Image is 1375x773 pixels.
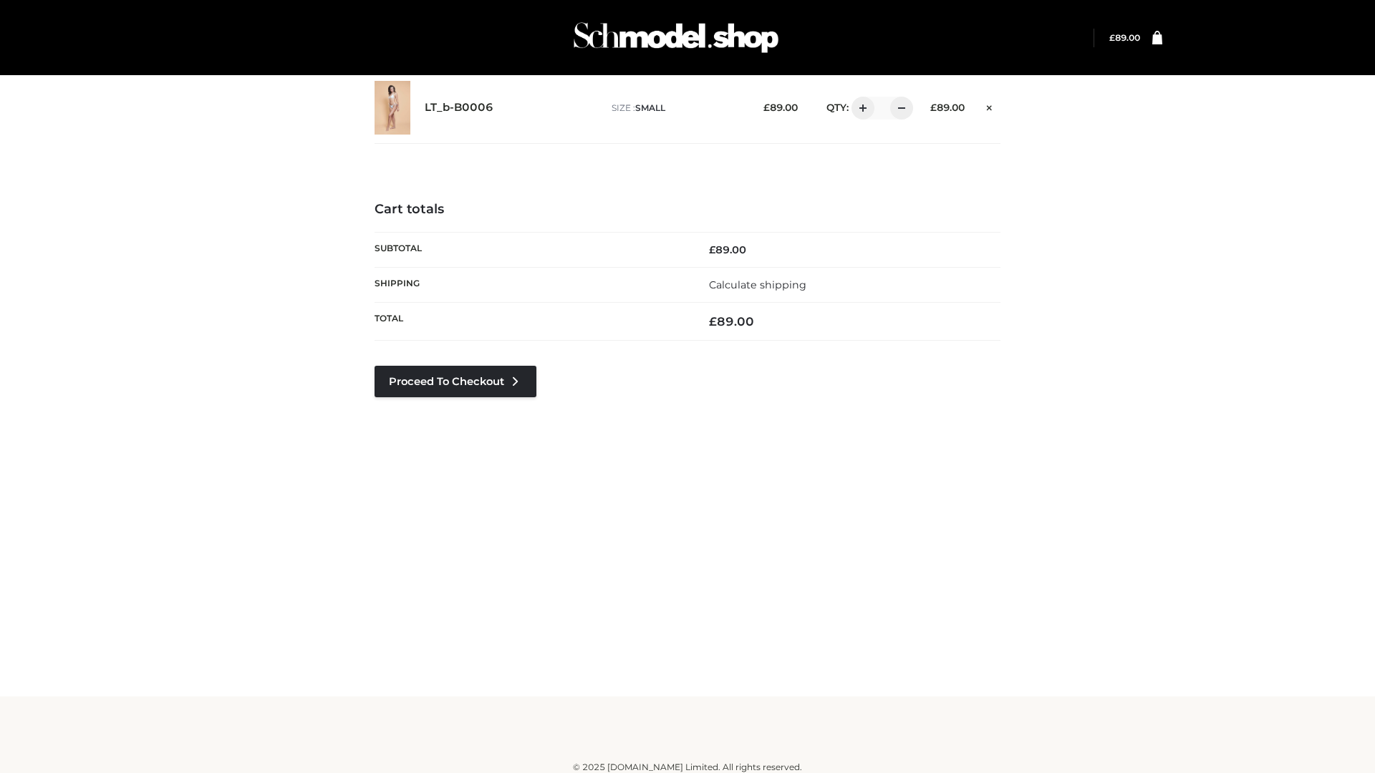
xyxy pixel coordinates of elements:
span: £ [709,243,715,256]
th: Shipping [375,267,687,302]
span: £ [763,102,770,113]
bdi: 89.00 [1109,32,1140,43]
bdi: 89.00 [709,243,746,256]
bdi: 89.00 [709,314,754,329]
div: QTY: [812,97,908,120]
a: LT_b-B0006 [425,101,493,115]
a: £89.00 [1109,32,1140,43]
img: Schmodel Admin 964 [569,9,783,66]
a: Remove this item [979,97,1000,115]
p: size : [612,102,741,115]
th: Subtotal [375,232,687,267]
span: £ [709,314,717,329]
th: Total [375,303,687,341]
h4: Cart totals [375,202,1000,218]
span: £ [930,102,937,113]
a: Proceed to Checkout [375,366,536,397]
span: SMALL [635,102,665,113]
a: Calculate shipping [709,278,806,291]
bdi: 89.00 [930,102,965,113]
span: £ [1109,32,1115,43]
bdi: 89.00 [763,102,798,113]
